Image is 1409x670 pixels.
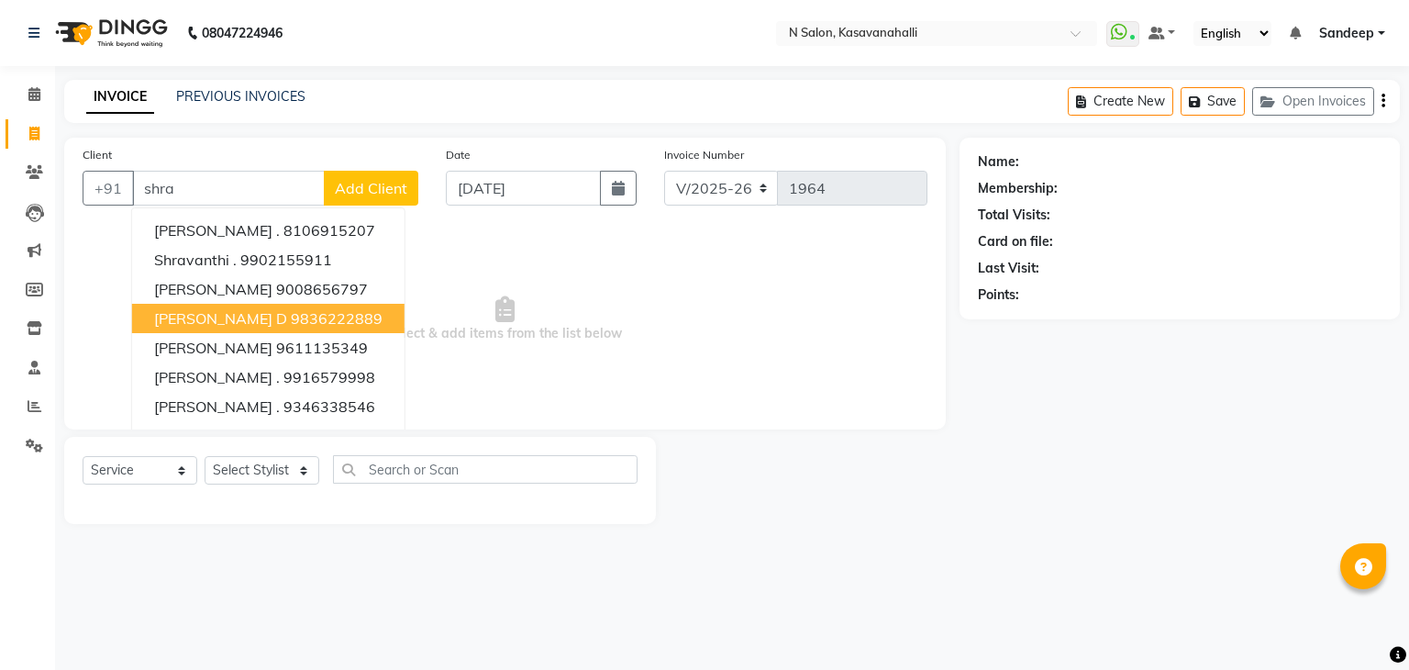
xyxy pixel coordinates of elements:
button: Open Invoices [1252,87,1374,116]
span: Sandeep [1319,24,1374,43]
button: +91 [83,171,134,206]
a: INVOICE [86,81,154,114]
button: Create New [1068,87,1173,116]
span: [PERSON_NAME] . [154,397,280,416]
label: Invoice Number [664,147,744,163]
ngb-highlight: 9836222889 [291,309,383,328]
div: Membership: [978,179,1058,198]
span: Add Client [335,179,407,197]
span: [PERSON_NAME] [154,280,272,298]
img: logo [47,7,172,59]
span: Select & add items from the list below [83,228,927,411]
button: Save [1181,87,1245,116]
b: 08047224946 [202,7,283,59]
label: Date [446,147,471,163]
div: Total Visits: [978,206,1050,225]
ngb-highlight: 9346338546 [283,397,375,416]
ngb-highlight: 9902155911 [240,251,332,269]
div: Card on file: [978,232,1053,251]
a: PREVIOUS INVOICES [176,88,305,105]
div: Last Visit: [978,259,1039,278]
span: [PERSON_NAME] d [154,309,287,328]
ngb-highlight: 9008656797 [276,280,368,298]
input: Search by Name/Mobile/Email/Code [132,171,325,206]
ngb-highlight: 8106915207 [283,221,375,240]
label: Client [83,147,112,163]
input: Search or Scan [333,455,638,484]
span: [PERSON_NAME] . [154,221,280,240]
div: Points: [978,285,1019,305]
span: Shravanthi . [154,251,237,269]
ngb-highlight: 9916579998 [283,368,375,386]
ngb-highlight: 8770989020 [283,427,375,445]
span: [PERSON_NAME] . [154,368,280,386]
button: Add Client [324,171,418,206]
ngb-highlight: 9611135349 [276,339,368,357]
span: [PERSON_NAME] [154,339,272,357]
span: [PERSON_NAME] . [154,427,280,445]
div: Name: [978,152,1019,172]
